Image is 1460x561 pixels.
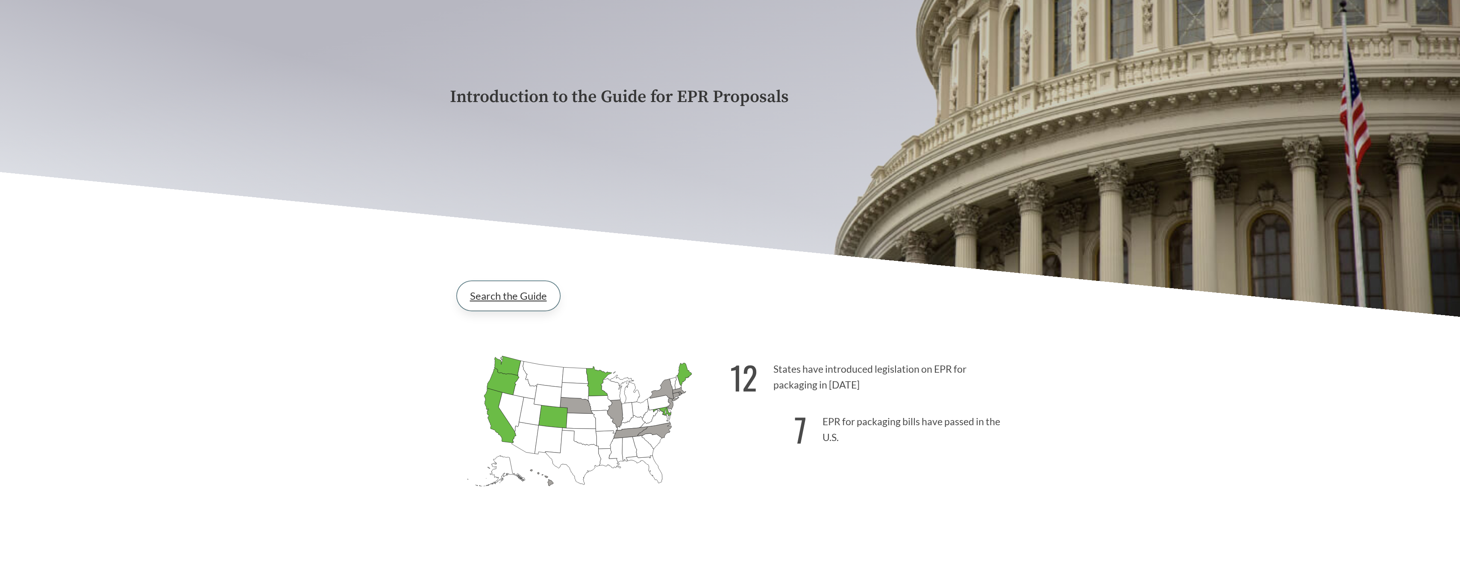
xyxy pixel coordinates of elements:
[730,348,1011,401] p: States have introduced legislation on EPR for packaging in [DATE]
[730,354,758,401] strong: 12
[794,406,807,453] strong: 7
[450,88,1011,107] p: Introduction to the Guide for EPR Proposals
[457,281,560,311] a: Search the Guide
[730,401,1011,453] p: EPR for packaging bills have passed in the U.S.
